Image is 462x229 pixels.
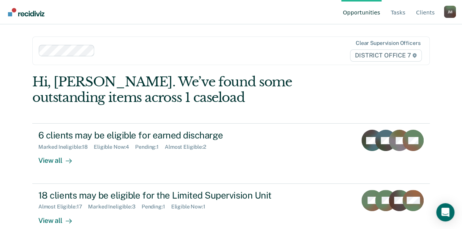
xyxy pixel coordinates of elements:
div: Hi, [PERSON_NAME]. We’ve found some outstanding items across 1 caseload [32,74,350,105]
div: Pending : 1 [142,204,171,210]
button: Profile dropdown button [444,6,456,18]
div: Open Intercom Messenger [436,203,454,221]
img: Recidiviz [8,8,44,16]
div: 18 clients may be eligible for the Limited Supervision Unit [38,190,305,201]
div: Marked Ineligible : 18 [38,144,94,150]
div: Eligible Now : 4 [94,144,135,150]
div: 6 clients may be eligible for earned discharge [38,130,305,141]
div: View all [38,210,81,225]
div: Marked Ineligible : 3 [88,204,141,210]
div: Almost Eligible : 2 [165,144,212,150]
div: Almost Eligible : 17 [38,204,88,210]
div: Eligible Now : 1 [171,204,211,210]
div: Pending : 1 [135,144,165,150]
div: J M [444,6,456,18]
a: 6 clients may be eligible for earned dischargeMarked Ineligible:18Eligible Now:4Pending:1Almost E... [32,123,430,183]
div: View all [38,150,81,165]
div: Clear supervision officers [356,40,420,46]
span: DISTRICT OFFICE 7 [350,49,422,62]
